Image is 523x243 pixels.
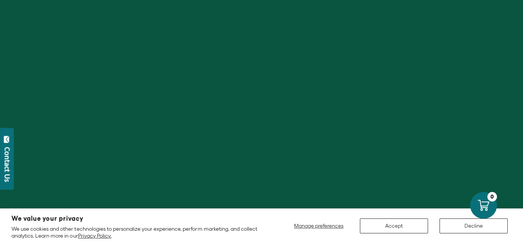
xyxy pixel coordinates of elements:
div: Contact Us [3,147,11,182]
p: We use cookies and other technologies to personalize your experience, perform marketing, and coll... [11,225,265,239]
button: Decline [440,218,508,233]
a: Privacy Policy. [78,233,111,239]
h2: We value your privacy [11,215,265,222]
button: Manage preferences [289,218,348,233]
div: 0 [487,192,497,202]
button: Accept [360,218,428,233]
span: Manage preferences [294,223,343,229]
